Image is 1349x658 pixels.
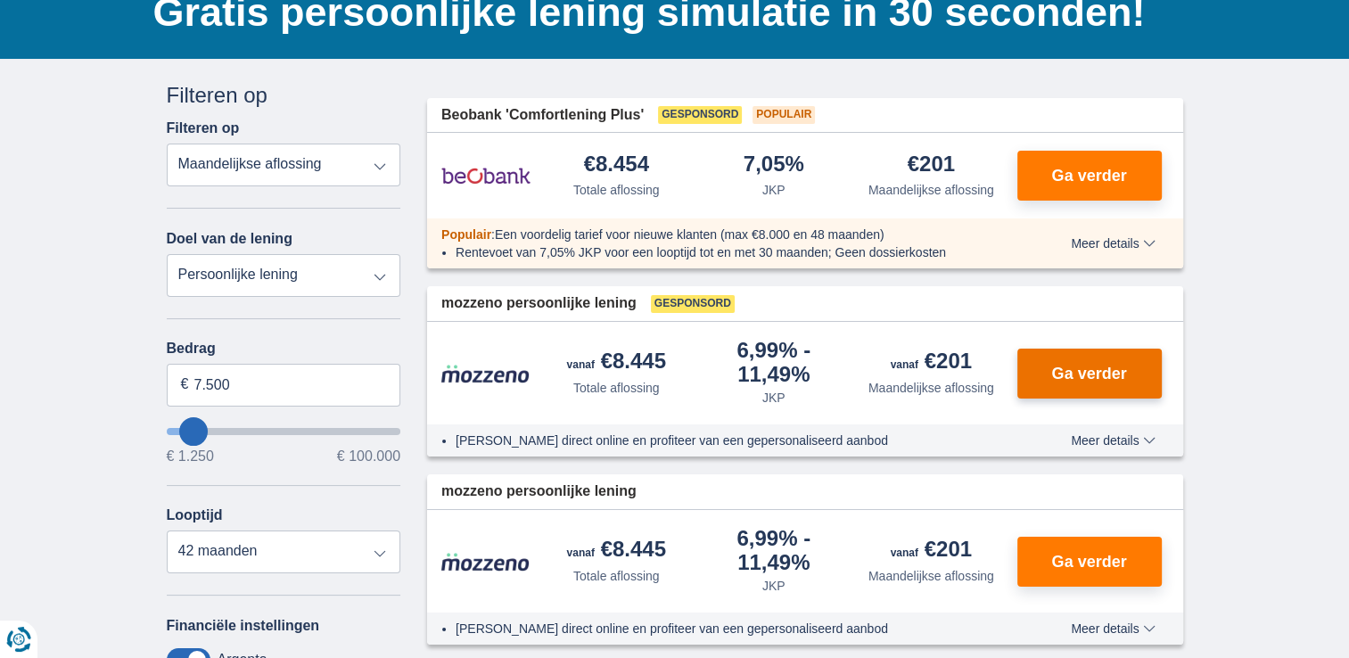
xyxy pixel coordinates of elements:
[495,227,884,242] span: Een voordelig tarief voor nieuwe klanten (max €8.000 en 48 maanden)
[1057,433,1168,448] button: Meer details
[1017,537,1162,587] button: Ga verder
[441,227,491,242] span: Populair
[167,449,214,464] span: € 1.250
[167,231,292,247] label: Doel van de lening
[167,80,401,111] div: Filteren op
[584,153,649,177] div: €8.454
[441,552,531,572] img: product.pl.alt Mozzeno
[1071,237,1155,250] span: Meer details
[441,153,531,198] img: product.pl.alt Beobank
[868,379,994,397] div: Maandelijkse aflossing
[891,350,972,375] div: €201
[703,340,846,385] div: 6,99%
[1051,366,1126,382] span: Ga verder
[441,105,644,126] span: Beobank 'Comfortlening Plus'
[753,106,815,124] span: Populair
[868,567,994,585] div: Maandelijkse aflossing
[703,528,846,573] div: 6,99%
[762,389,786,407] div: JKP
[167,120,240,136] label: Filteren op
[1057,621,1168,636] button: Meer details
[658,106,742,124] span: Gesponsord
[456,243,1006,261] li: Rentevoet van 7,05% JKP voor een looptijd tot en met 30 maanden; Geen dossierkosten
[167,428,401,435] input: wantToBorrow
[1017,151,1162,201] button: Ga verder
[762,181,786,199] div: JKP
[167,507,223,523] label: Looptijd
[1017,349,1162,399] button: Ga verder
[573,567,660,585] div: Totale aflossing
[891,539,972,563] div: €201
[441,293,637,314] span: mozzeno persoonlijke lening
[456,620,1006,637] li: [PERSON_NAME] direct online en profiteer van een gepersonaliseerd aanbod
[427,226,1020,243] div: :
[1071,434,1155,447] span: Meer details
[567,539,666,563] div: €8.445
[1057,236,1168,251] button: Meer details
[441,364,531,383] img: product.pl.alt Mozzeno
[1051,168,1126,184] span: Ga verder
[1071,622,1155,635] span: Meer details
[337,449,400,464] span: € 100.000
[441,481,637,502] span: mozzeno persoonlijke lening
[1051,554,1126,570] span: Ga verder
[744,153,804,177] div: 7,05%
[651,295,735,313] span: Gesponsord
[908,153,955,177] div: €201
[167,341,401,357] label: Bedrag
[868,181,994,199] div: Maandelijkse aflossing
[167,618,320,634] label: Financiële instellingen
[573,181,660,199] div: Totale aflossing
[762,577,786,595] div: JKP
[573,379,660,397] div: Totale aflossing
[456,432,1006,449] li: [PERSON_NAME] direct online en profiteer van een gepersonaliseerd aanbod
[567,350,666,375] div: €8.445
[181,374,189,395] span: €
